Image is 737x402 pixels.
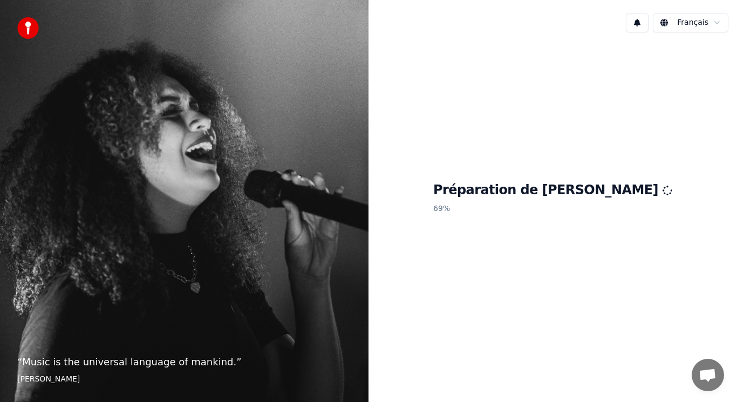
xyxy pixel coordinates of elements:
[17,355,351,370] p: “ Music is the universal language of mankind. ”
[433,182,672,199] h1: Préparation de [PERSON_NAME]
[17,374,351,385] footer: [PERSON_NAME]
[692,359,724,391] a: Ouvrir le chat
[17,17,39,39] img: youka
[433,199,672,219] p: 69 %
